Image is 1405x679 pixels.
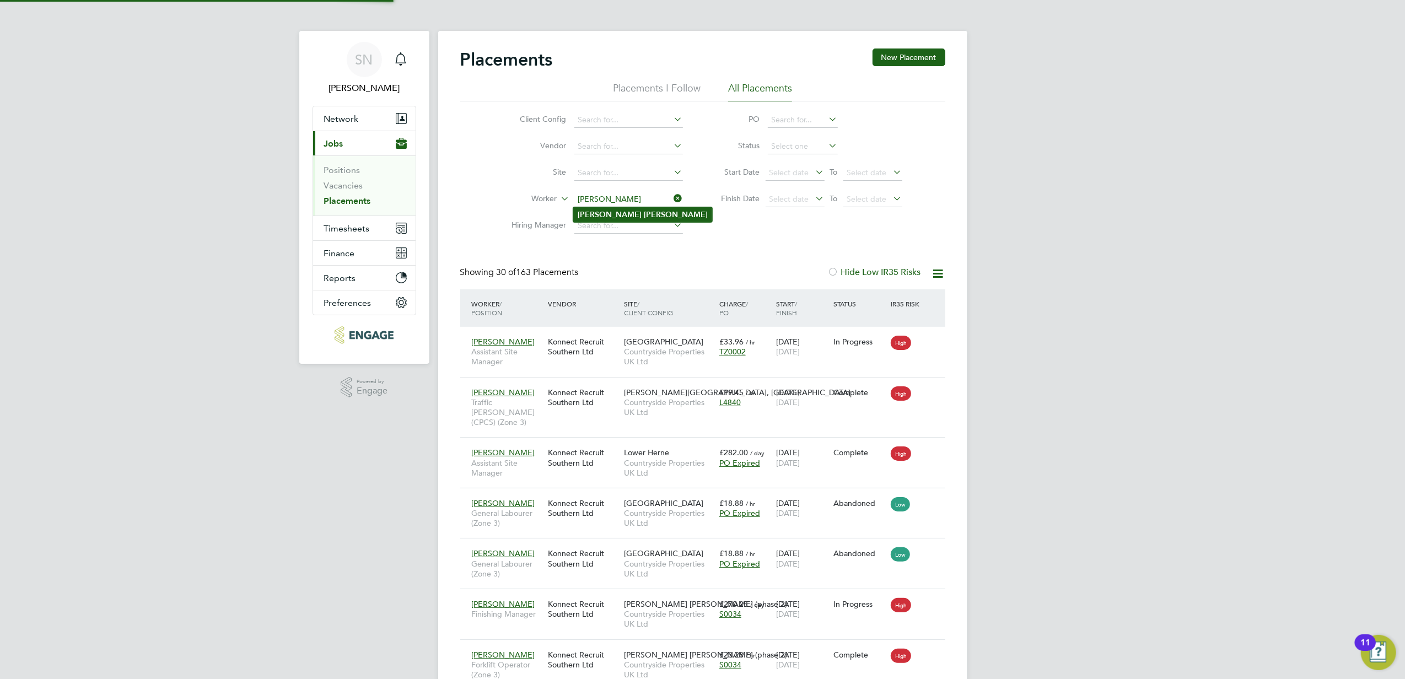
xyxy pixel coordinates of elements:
div: [DATE] [773,493,831,524]
span: £18.88 [719,548,744,558]
span: PO Expired [719,458,760,468]
a: SN[PERSON_NAME] [313,42,416,95]
li: All Placements [728,82,792,101]
span: Powered by [357,377,387,386]
label: Site [503,167,567,177]
div: Complete [833,387,885,397]
div: [DATE] [773,331,831,362]
input: Search for... [574,218,683,234]
div: [DATE] [773,543,831,574]
div: Konnect Recruit Southern Ltd [545,594,621,624]
button: Network [313,106,416,131]
span: £282.00 [719,448,748,457]
span: General Labourer (Zone 3) [472,508,542,528]
span: £33.96 [719,337,744,347]
button: Open Resource Center, 11 new notifications [1361,635,1396,670]
div: Abandoned [833,498,885,508]
div: [DATE] [773,594,831,624]
span: / Client Config [624,299,673,317]
span: S0034 [719,609,741,619]
a: [PERSON_NAME]Assistant Site ManagerKonnect Recruit Southern Ltd[GEOGRAPHIC_DATA]Countryside Prope... [469,331,945,340]
span: PO Expired [719,508,760,518]
span: [GEOGRAPHIC_DATA] [624,498,703,508]
span: [GEOGRAPHIC_DATA] [624,337,703,347]
input: Search for... [768,112,838,128]
span: / hr [746,389,755,397]
input: Select one [768,139,838,154]
span: Select date [847,168,887,177]
div: Konnect Recruit Southern Ltd [545,543,621,574]
span: / hr [746,651,755,659]
div: Complete [833,448,885,457]
label: Worker [494,193,557,204]
span: Low [891,497,910,511]
span: High [891,386,911,401]
span: Low [891,547,910,562]
span: [PERSON_NAME] [472,498,535,508]
input: Search for... [574,112,683,128]
span: Preferences [324,298,372,308]
nav: Main navigation [299,31,429,364]
span: £23.28 [719,650,744,660]
span: Countryside Properties UK Ltd [624,347,714,367]
span: £18.88 [719,498,744,508]
a: [PERSON_NAME]General Labourer (Zone 3)Konnect Recruit Southern Ltd[GEOGRAPHIC_DATA]Countryside Pr... [469,492,945,502]
a: [PERSON_NAME]General Labourer (Zone 3)Konnect Recruit Southern Ltd[GEOGRAPHIC_DATA]Countryside Pr... [469,542,945,552]
span: 30 of [497,267,516,278]
div: In Progress [833,337,885,347]
span: General Labourer (Zone 3) [472,559,542,579]
div: Charge [717,294,774,322]
div: Konnect Recruit Southern Ltd [545,644,621,675]
span: TZ0002 [719,347,746,357]
span: / day [750,600,765,608]
div: 11 [1360,643,1370,657]
span: / Finish [776,299,797,317]
div: Konnect Recruit Southern Ltd [545,331,621,362]
div: Start [773,294,831,322]
span: Sofia Naylor [313,82,416,95]
span: [PERSON_NAME][GEOGRAPHIC_DATA], [GEOGRAPHIC_DATA] [624,387,850,397]
a: Go to home page [313,326,416,344]
span: High [891,649,911,663]
span: Select date [847,194,887,204]
span: / hr [746,499,755,508]
div: Jobs [313,155,416,215]
span: [DATE] [776,508,800,518]
span: Traffic [PERSON_NAME] (CPCS) (Zone 3) [472,397,542,428]
h2: Placements [460,48,553,71]
span: L4840 [719,397,741,407]
span: £19.45 [719,387,744,397]
span: [PERSON_NAME] [472,387,535,397]
label: Hiring Manager [503,220,567,230]
span: PO Expired [719,559,760,569]
div: Complete [833,650,885,660]
span: Countryside Properties UK Ltd [624,458,714,478]
li: Placements I Follow [613,82,701,101]
span: Lower Herne [624,448,669,457]
span: [PERSON_NAME] [472,548,535,558]
span: Countryside Properties UK Ltd [624,397,714,417]
span: [PERSON_NAME] [472,599,535,609]
span: To [827,165,841,179]
span: / hr [746,338,755,346]
label: Finish Date [710,193,760,203]
button: New Placement [873,48,945,66]
div: [DATE] [773,644,831,675]
div: [DATE] [773,442,831,473]
span: Engage [357,386,387,396]
span: Timesheets [324,223,370,234]
input: Search for... [574,139,683,154]
span: [PERSON_NAME] [472,448,535,457]
span: Network [324,114,359,124]
img: konnectrecruit-logo-retina.png [335,326,394,344]
a: [PERSON_NAME]Forklift Operator (Zone 3)Konnect Recruit Southern Ltd[PERSON_NAME] [PERSON_NAME] (p... [469,644,945,653]
span: [DATE] [776,660,800,670]
div: Vendor [545,294,621,314]
label: Client Config [503,114,567,124]
div: Worker [469,294,545,322]
span: [PERSON_NAME] [PERSON_NAME] (phase 2) [624,599,787,609]
span: Reports [324,273,356,283]
span: Finance [324,248,355,258]
span: High [891,598,911,612]
span: [DATE] [776,458,800,468]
